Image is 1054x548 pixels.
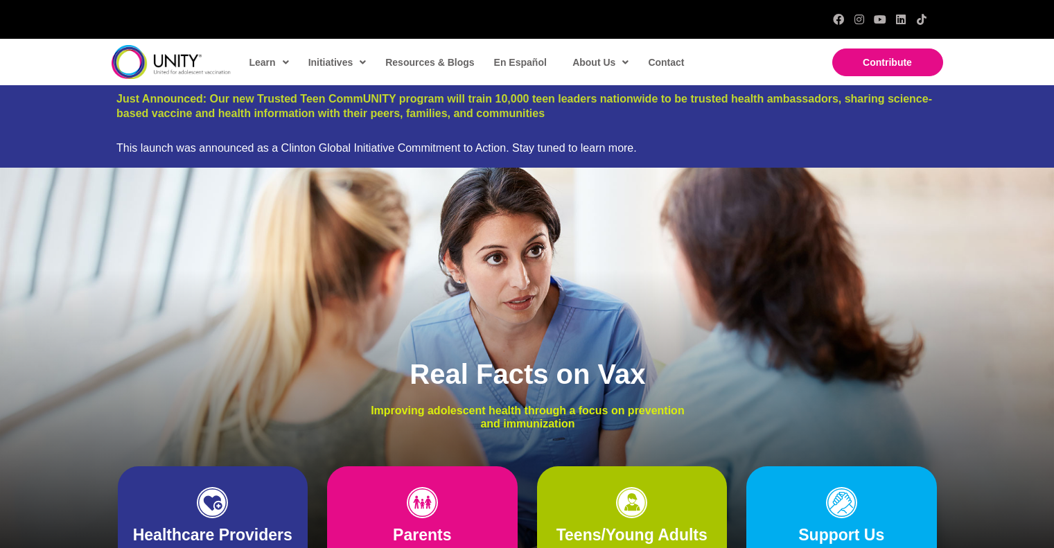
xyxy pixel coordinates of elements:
[116,93,932,119] a: Just Announced: Our new Trusted Teen CommUNITY program will train 10,000 teen leaders nationwide ...
[112,45,231,79] img: unity-logo-dark
[916,14,927,25] a: TikTok
[360,404,695,430] p: Improving adolescent health through a focus on prevention and immunization
[863,57,912,68] span: Contribute
[487,46,552,78] a: En Español
[616,487,647,518] img: icon-teens-1
[378,46,480,78] a: Resources & Blogs
[197,487,228,518] img: icon-HCP-1
[249,52,289,73] span: Learn
[832,48,943,76] a: Contribute
[385,57,474,68] span: Resources & Blogs
[551,525,714,546] h2: Teens/Young Adults
[854,14,865,25] a: Instagram
[875,14,886,25] a: YouTube
[116,141,938,154] div: This launch was announced as a Clinton Global Initiative Commitment to Action. Stay tuned to lear...
[641,46,690,78] a: Contact
[410,359,645,389] span: Real Facts on Vax
[833,14,844,25] a: Facebook
[826,487,857,518] img: icon-support-1
[565,46,634,78] a: About Us
[132,525,295,546] h2: Healthcare Providers
[895,14,906,25] a: LinkedIn
[341,525,504,546] h2: Parents
[648,57,684,68] span: Contact
[572,52,629,73] span: About Us
[494,57,547,68] span: En Español
[308,52,367,73] span: Initiatives
[407,487,438,518] img: icon-parents-1
[760,525,923,546] h2: Support Us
